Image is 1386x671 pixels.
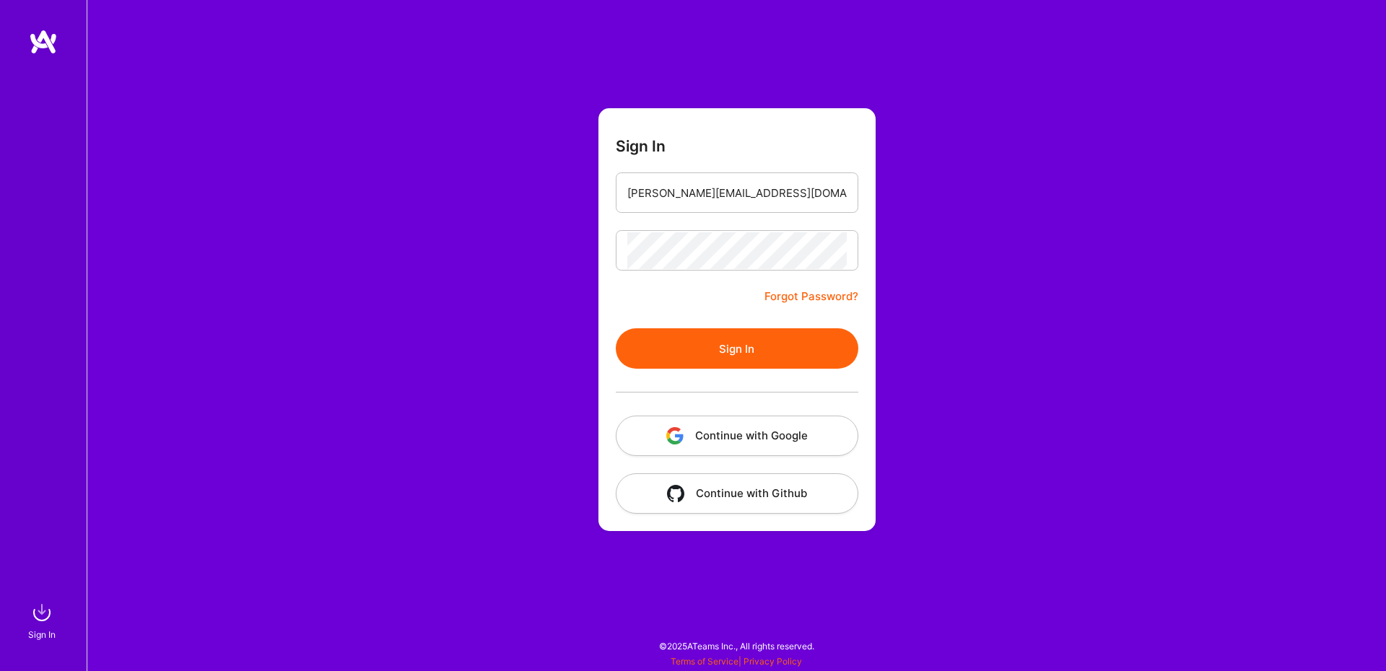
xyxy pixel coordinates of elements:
[744,656,802,667] a: Privacy Policy
[764,288,858,305] a: Forgot Password?
[28,627,56,642] div: Sign In
[666,427,684,444] img: icon
[671,656,802,667] span: |
[667,485,684,502] img: icon
[616,416,858,456] button: Continue with Google
[30,598,56,642] a: sign inSign In
[616,137,666,155] h3: Sign In
[616,473,858,514] button: Continue with Github
[671,656,738,667] a: Terms of Service
[27,598,56,627] img: sign in
[29,29,58,55] img: logo
[627,175,847,211] input: Email...
[87,628,1386,664] div: © 2025 ATeams Inc., All rights reserved.
[616,328,858,369] button: Sign In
